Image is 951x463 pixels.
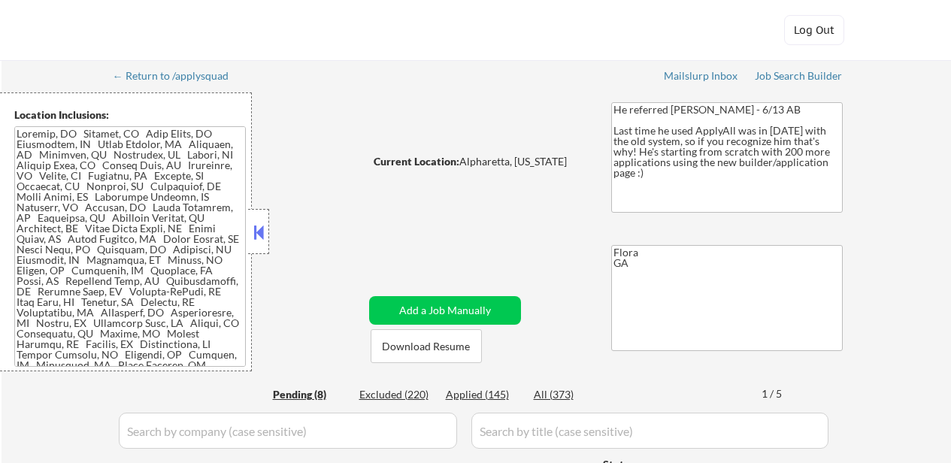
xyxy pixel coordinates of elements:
[113,70,243,85] a: ← Return to /applysquad
[534,387,609,402] div: All (373)
[113,71,243,81] div: ← Return to /applysquad
[784,15,844,45] button: Log Out
[14,107,246,123] div: Location Inclusions:
[369,296,521,325] button: Add a Job Manually
[371,329,482,363] button: Download Resume
[664,71,739,81] div: Mailslurp Inbox
[755,70,843,85] a: Job Search Builder
[471,413,828,449] input: Search by title (case sensitive)
[762,386,796,401] div: 1 / 5
[755,71,843,81] div: Job Search Builder
[664,70,739,85] a: Mailslurp Inbox
[119,413,457,449] input: Search by company (case sensitive)
[273,387,348,402] div: Pending (8)
[374,155,459,168] strong: Current Location:
[446,387,521,402] div: Applied (145)
[374,154,586,169] div: Alpharetta, [US_STATE]
[359,387,435,402] div: Excluded (220)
